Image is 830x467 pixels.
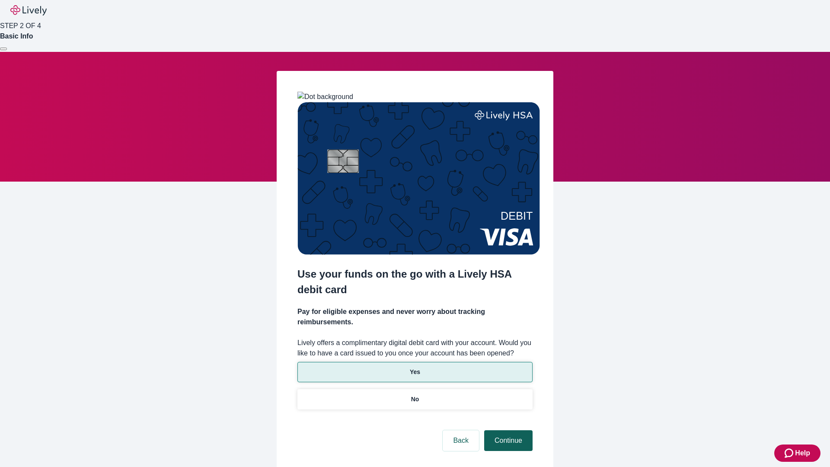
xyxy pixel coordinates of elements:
[297,338,533,358] label: Lively offers a complimentary digital debit card with your account. Would you like to have a card...
[774,445,820,462] button: Zendesk support iconHelp
[484,430,533,451] button: Continue
[297,307,533,327] h4: Pay for eligible expenses and never worry about tracking reimbursements.
[411,395,419,404] p: No
[297,266,533,297] h2: Use your funds on the go with a Lively HSA debit card
[297,389,533,409] button: No
[785,448,795,458] svg: Zendesk support icon
[297,362,533,382] button: Yes
[10,5,47,16] img: Lively
[297,102,540,255] img: Debit card
[410,368,420,377] p: Yes
[795,448,810,458] span: Help
[297,92,353,102] img: Dot background
[443,430,479,451] button: Back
